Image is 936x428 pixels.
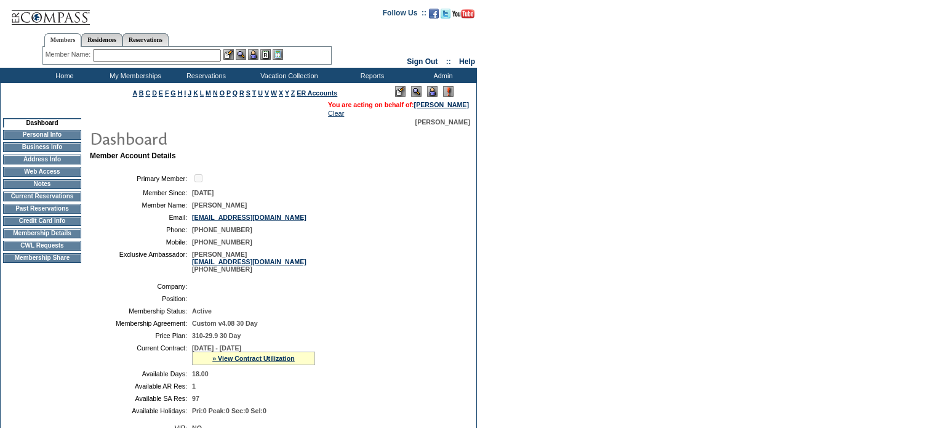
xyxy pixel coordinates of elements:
a: Subscribe to our YouTube Channel [452,12,474,20]
span: 1 [192,382,196,390]
div: Member Name: [46,49,93,60]
a: Q [233,89,238,97]
td: Address Info [3,155,81,164]
td: Membership Agreement: [95,320,187,327]
a: P [226,89,231,97]
td: Reservations [169,68,240,83]
img: Impersonate [427,86,438,97]
td: Home [28,68,98,83]
td: Available Holidays: [95,407,187,414]
a: Residences [81,33,122,46]
a: I [184,89,186,97]
a: Clear [328,110,344,117]
a: T [252,89,257,97]
img: Become our fan on Facebook [429,9,439,18]
a: Sign Out [407,57,438,66]
span: [PHONE_NUMBER] [192,226,252,233]
span: :: [446,57,451,66]
a: W [271,89,277,97]
td: Available AR Res: [95,382,187,390]
a: [EMAIL_ADDRESS][DOMAIN_NAME] [192,258,306,265]
a: V [265,89,269,97]
a: H [178,89,183,97]
span: Pri:0 Peak:0 Sec:0 Sel:0 [192,407,266,414]
a: R [239,89,244,97]
td: Exclusive Ambassador: [95,251,187,273]
td: Web Access [3,167,81,177]
img: Log Concern/Member Elevation [443,86,454,97]
a: [PERSON_NAME] [414,101,469,108]
a: B [139,89,144,97]
span: Active [192,307,212,315]
span: [PERSON_NAME] [PHONE_NUMBER] [192,251,306,273]
td: Company: [95,283,187,290]
a: J [188,89,191,97]
span: [PERSON_NAME] [192,201,247,209]
td: Follow Us :: [383,7,426,22]
a: [EMAIL_ADDRESS][DOMAIN_NAME] [192,214,306,221]
b: Member Account Details [90,151,176,160]
a: S [246,89,250,97]
td: Primary Member: [95,172,187,184]
a: G [170,89,175,97]
img: Subscribe to our YouTube Channel [452,9,474,18]
a: K [193,89,198,97]
td: Credit Card Info [3,216,81,226]
img: Impersonate [248,49,258,60]
a: E [159,89,163,97]
span: Custom v4.08 30 Day [192,320,258,327]
td: Membership Status: [95,307,187,315]
td: Available Days: [95,370,187,378]
a: » View Contract Utilization [212,355,295,362]
img: View Mode [411,86,422,97]
td: Vacation Collection [240,68,335,83]
span: 97 [192,395,199,402]
a: Members [44,33,82,47]
a: C [145,89,150,97]
img: View [236,49,246,60]
td: Membership Details [3,228,81,238]
td: Membership Share [3,253,81,263]
img: b_edit.gif [223,49,234,60]
a: Become our fan on Facebook [429,12,439,20]
td: Phone: [95,226,187,233]
a: ER Accounts [297,89,337,97]
a: A [133,89,137,97]
span: You are acting on behalf of: [328,101,469,108]
td: Member Name: [95,201,187,209]
td: Admin [406,68,477,83]
td: Dashboard [3,118,81,127]
td: Member Since: [95,189,187,196]
a: F [165,89,169,97]
td: Current Contract: [95,344,187,365]
td: Mobile: [95,238,187,246]
td: Current Reservations [3,192,81,201]
span: 310-29.9 30 Day [192,332,241,339]
td: Email: [95,214,187,221]
span: [PHONE_NUMBER] [192,238,252,246]
a: Follow us on Twitter [441,12,450,20]
a: N [213,89,218,97]
span: [DATE] [192,189,214,196]
span: 18.00 [192,370,209,378]
img: b_calculator.gif [273,49,283,60]
td: Price Plan: [95,332,187,339]
td: Reports [335,68,406,83]
a: U [258,89,263,97]
td: Available SA Res: [95,395,187,402]
td: My Memberships [98,68,169,83]
a: Y [285,89,289,97]
td: Business Info [3,142,81,152]
td: Notes [3,179,81,189]
span: [DATE] - [DATE] [192,344,241,352]
img: Reservations [260,49,271,60]
td: CWL Requests [3,241,81,251]
a: O [220,89,225,97]
a: Reservations [122,33,169,46]
td: Personal Info [3,130,81,140]
a: Z [291,89,295,97]
td: Position: [95,295,187,302]
img: Edit Mode [395,86,406,97]
a: L [200,89,204,97]
a: Help [459,57,475,66]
